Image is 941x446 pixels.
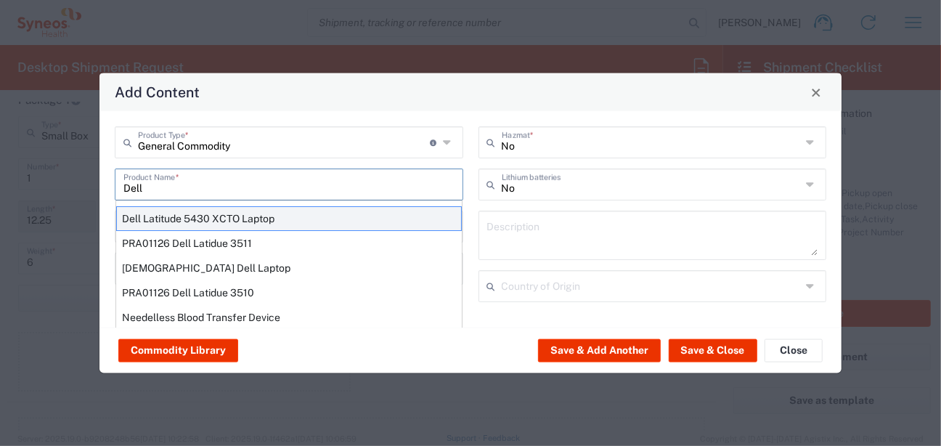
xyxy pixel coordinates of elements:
[116,206,462,231] div: Dell Latitude 5430 XCTO Laptop
[669,338,757,362] button: Save & Close
[118,338,238,362] button: Commodity Library
[116,280,462,305] div: PRA01126 Dell Latidue 3510
[538,338,661,362] button: Save & Add Another
[116,256,462,280] div: Theravance Dell Laptop
[806,82,826,102] button: Close
[116,305,462,330] div: Needelless Blood Transfer Device
[115,81,200,102] h4: Add Content
[116,231,462,256] div: PRA01126 Dell Latidue 3511
[765,338,823,362] button: Close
